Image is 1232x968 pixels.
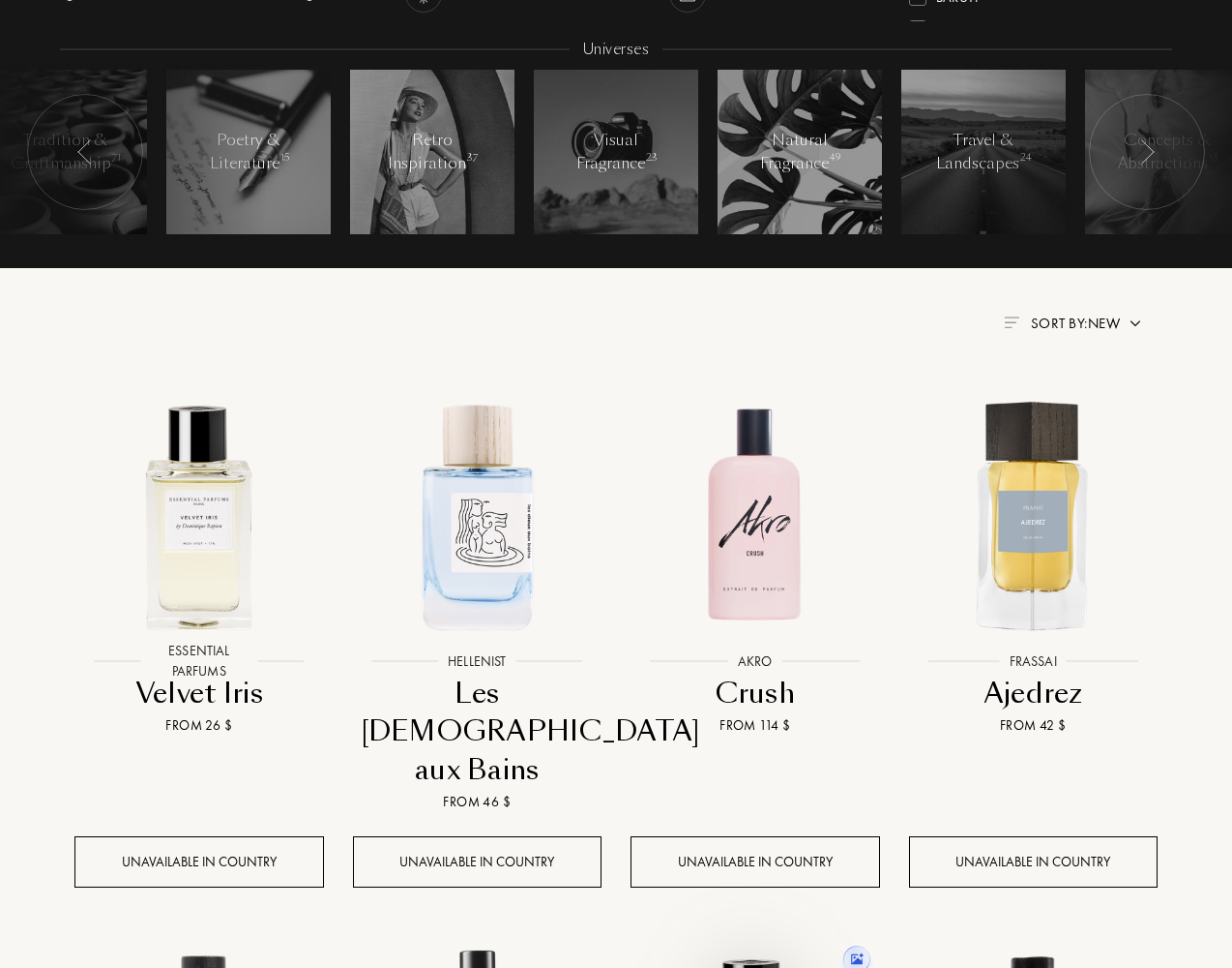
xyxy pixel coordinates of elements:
img: Crush Akro [630,390,880,641]
div: Unavailable in country [353,836,602,888]
img: filter_by.png [1004,317,1019,328]
div: Les [DEMOGRAPHIC_DATA] aux Bains [361,675,595,789]
a: Les Dieux aux Bains HellenistHellenistLes [DEMOGRAPHIC_DATA] aux BainsFrom 46 $ [353,369,602,836]
img: arrow.png [1128,316,1143,331]
div: Unavailable in country [909,836,1159,888]
div: Unavailable in country [74,836,324,888]
span: 49 [830,151,840,165]
div: Ajedrez [917,675,1151,712]
div: Universes [570,39,662,61]
a: Crush AkroAkroCrushFrom 114 $ [631,369,880,760]
div: Crush [638,675,872,712]
span: 15 [280,151,289,165]
img: Ajedrez Frassai [908,390,1159,641]
img: Les Dieux aux Bains Hellenist [352,390,602,641]
img: arr_left.svg [77,139,93,165]
span: 23 [646,151,658,165]
div: From 42 $ [917,715,1151,736]
div: Natural Fragrance [759,129,841,175]
div: Unavailable in country [631,836,880,888]
div: Travel & Landscapes [936,129,1031,175]
div: From 114 $ [638,715,872,736]
div: Velvet Iris [82,675,316,712]
div: From 26 $ [82,715,316,736]
div: Binet-Papillon [936,13,1032,39]
div: Visual Fragrance [575,129,658,175]
span: 37 [467,151,478,165]
div: From 46 $ [361,792,595,812]
img: Velvet Iris Essential Parfums [73,390,324,641]
img: arr_left.svg [1139,139,1155,165]
a: Velvet Iris Essential ParfumsEssential ParfumsVelvet IrisFrom 26 $ [74,369,324,760]
a: Ajedrez FrassaiFrassaiAjedrezFrom 42 $ [909,369,1159,760]
div: Retro Inspiration [388,129,477,175]
span: Sort by: New [1031,314,1120,333]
